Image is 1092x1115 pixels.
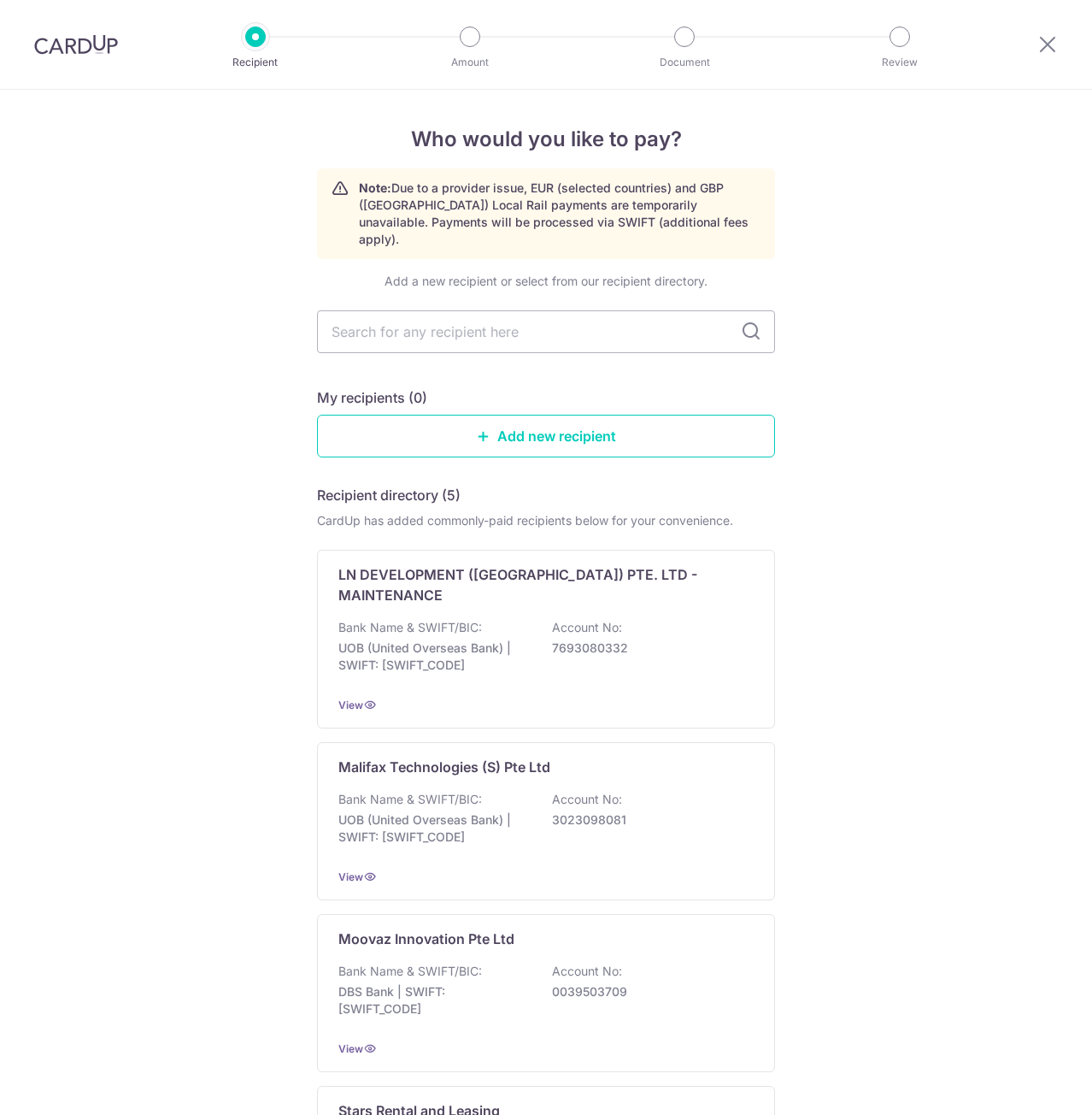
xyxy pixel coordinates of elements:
p: Review [837,54,963,71]
h4: Who would you like to pay? [317,124,775,155]
h5: My recipients (0) [317,387,427,408]
p: Recipient [192,54,319,71]
p: Malifax Technologies (S) Pte Ltd [338,757,550,777]
a: View [338,1042,363,1055]
p: Bank Name & SWIFT/BIC: [338,963,482,980]
strong: Note: [359,180,391,195]
p: Moovaz Innovation Pte Ltd [338,929,514,949]
p: Account No: [552,619,622,636]
a: View [338,699,363,711]
div: Add a new recipient or select from our recipient directory. [317,273,775,290]
div: CardUp has added commonly-paid recipients below for your convenience. [317,512,775,529]
p: UOB (United Overseas Bank) | SWIFT: [SWIFT_CODE] [338,811,530,846]
p: Document [621,54,748,71]
p: Due to a provider issue, EUR (selected countries) and GBP ([GEOGRAPHIC_DATA]) Local Rail payments... [359,180,760,248]
p: Bank Name & SWIFT/BIC: [338,619,482,636]
p: Account No: [552,963,622,980]
p: 3023098081 [552,811,743,829]
input: Search for any recipient here [317,310,775,353]
p: 7693080332 [552,640,743,657]
p: 0039503709 [552,983,743,1000]
p: LN DEVELOPMENT ([GEOGRAPHIC_DATA]) PTE. LTD - MAINTENANCE [338,564,733,605]
p: Account No: [552,791,622,808]
h5: Recipient directory (5) [317,485,461,505]
a: Add new recipient [317,415,775,457]
img: CardUp [34,34,118,55]
p: DBS Bank | SWIFT: [SWIFT_CODE] [338,983,530,1018]
p: UOB (United Overseas Bank) | SWIFT: [SWIFT_CODE] [338,640,530,674]
a: View [338,870,363,883]
p: Amount [407,54,533,71]
p: Bank Name & SWIFT/BIC: [338,791,482,808]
